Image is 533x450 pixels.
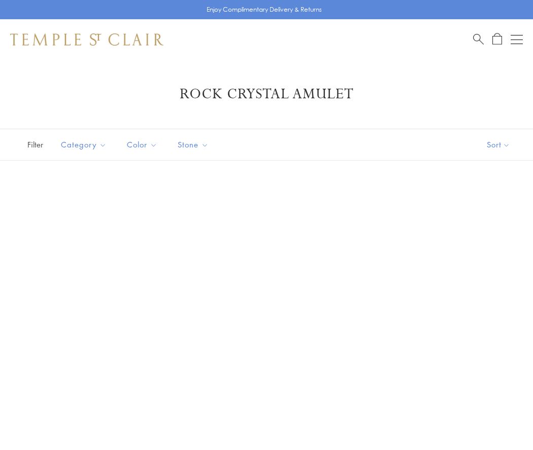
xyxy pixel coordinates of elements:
[511,33,523,46] button: Open navigation
[25,85,508,103] h1: Rock Crystal Amulet
[119,133,165,156] button: Color
[10,33,163,46] img: Temple St. Clair
[170,133,216,156] button: Stone
[207,5,322,15] p: Enjoy Complimentary Delivery & Returns
[492,33,502,46] a: Open Shopping Bag
[464,129,533,160] button: Show sort by
[56,138,114,151] span: Category
[173,138,216,151] span: Stone
[53,133,114,156] button: Category
[473,33,484,46] a: Search
[122,138,165,151] span: Color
